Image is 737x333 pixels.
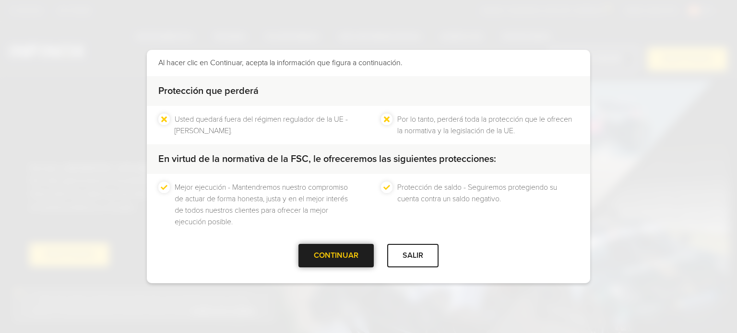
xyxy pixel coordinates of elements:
div: CONTINUAR [298,244,374,267]
strong: En virtud de la normativa de la FSC, le ofreceremos las siguientes protecciones: [158,153,496,165]
strong: Protección que perderá [158,85,259,97]
p: Al hacer clic en Continuar, acepta la información que figura a continuación. [158,57,579,69]
div: SALIR [387,244,439,267]
li: Protección de saldo - Seguiremos protegiendo su cuenta contra un saldo negativo. [397,182,579,228]
li: Mejor ejecución - Mantendremos nuestro compromiso de actuar de forma honesta, justa y en el mejor... [175,182,356,228]
li: Por lo tanto, perderá toda la protección que le ofrecen la normativa y la legislación de la UE. [397,114,579,137]
li: Usted quedará fuera del régimen regulador de la UE - [PERSON_NAME]. [175,114,356,137]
